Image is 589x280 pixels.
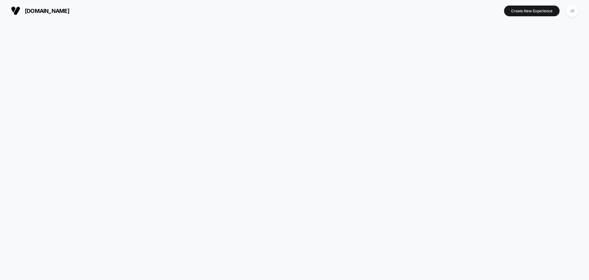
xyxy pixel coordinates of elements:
img: Visually logo [11,6,20,15]
button: Create New Experience [504,6,560,16]
button: JB [564,5,580,17]
div: JB [566,5,578,17]
span: [DOMAIN_NAME] [25,8,69,14]
button: [DOMAIN_NAME] [9,6,71,16]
